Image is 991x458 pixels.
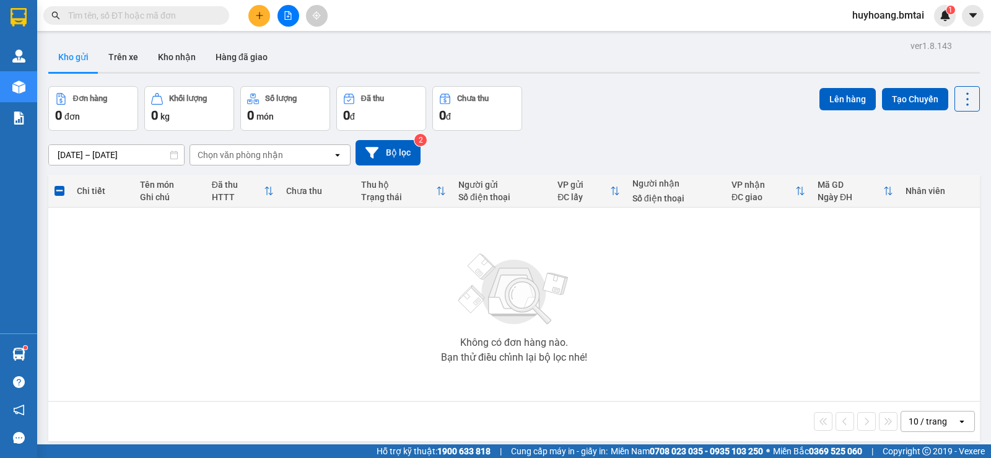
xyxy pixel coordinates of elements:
span: question-circle [13,376,25,388]
th: Toggle SortBy [206,175,281,208]
div: Thu hộ [361,180,436,190]
div: Trạng thái [361,192,436,202]
span: caret-down [967,10,979,21]
button: Kho gửi [48,42,98,72]
button: Bộ lọc [356,140,421,165]
strong: 0369 525 060 [809,446,862,456]
th: Toggle SortBy [725,175,811,208]
span: Miền Nam [611,444,763,458]
div: Bạn thử điều chỉnh lại bộ lọc nhé! [441,353,587,363]
span: 1 [948,6,953,14]
span: Miền Bắc [773,444,862,458]
strong: 0708 023 035 - 0935 103 250 [650,446,763,456]
svg: open [333,150,343,160]
img: warehouse-icon [12,81,25,94]
div: Mã GD [818,180,883,190]
img: icon-new-feature [940,10,951,21]
span: | [871,444,873,458]
div: ĐC lấy [557,192,609,202]
div: 10 / trang [909,415,947,428]
button: Chưa thu0đ [432,86,522,131]
div: Đã thu [212,180,264,190]
button: Khối lượng0kg [144,86,234,131]
div: Khối lượng [169,94,207,103]
div: Chọn văn phòng nhận [198,149,283,161]
span: copyright [922,447,931,456]
span: 0 [343,108,350,123]
button: Trên xe [98,42,148,72]
sup: 1 [946,6,955,14]
span: huyhoang.bmtai [842,7,934,23]
div: Người gửi [458,180,545,190]
span: plus [255,11,264,20]
button: Số lượng0món [240,86,330,131]
input: Select a date range. [49,145,184,165]
div: Người nhận [632,178,719,188]
div: VP gửi [557,180,609,190]
span: kg [160,112,170,121]
span: đ [350,112,355,121]
span: món [256,112,274,121]
span: aim [312,11,321,20]
div: Tên món [140,180,199,190]
span: message [13,432,25,444]
div: VP nhận [731,180,795,190]
span: đ [446,112,451,121]
span: Cung cấp máy in - giấy in: [511,444,608,458]
img: solution-icon [12,112,25,125]
div: Ghi chú [140,192,199,202]
svg: open [957,416,967,426]
button: Tạo Chuyến [882,88,948,110]
th: Toggle SortBy [811,175,899,208]
span: notification [13,404,25,416]
div: Đã thu [361,94,384,103]
img: svg+xml;base64,PHN2ZyBjbGFzcz0ibGlzdC1wbHVnX19zdmciIHhtbG5zPSJodHRwOi8vd3d3LnczLm9yZy8yMDAwL3N2Zy... [452,246,576,333]
span: 0 [439,108,446,123]
button: Đơn hàng0đơn [48,86,138,131]
div: Số điện thoại [632,193,719,203]
span: search [51,11,60,20]
span: Hỗ trợ kỹ thuật: [377,444,491,458]
button: aim [306,5,328,27]
span: ⚪️ [766,449,770,454]
th: Toggle SortBy [551,175,626,208]
button: plus [248,5,270,27]
span: file-add [284,11,292,20]
div: Không có đơn hàng nào. [460,338,568,348]
sup: 1 [24,346,27,350]
button: caret-down [962,5,984,27]
span: 0 [55,108,62,123]
button: Kho nhận [148,42,206,72]
button: Hàng đã giao [206,42,277,72]
span: 0 [247,108,254,123]
div: Chi tiết [77,186,128,196]
div: ĐC giao [731,192,795,202]
div: Ngày ĐH [818,192,883,202]
sup: 2 [414,134,427,146]
input: Tìm tên, số ĐT hoặc mã đơn [68,9,214,22]
div: Số lượng [265,94,297,103]
div: HTTT [212,192,264,202]
button: Đã thu0đ [336,86,426,131]
img: logo-vxr [11,8,27,27]
div: Nhân viên [906,186,974,196]
img: warehouse-icon [12,348,25,361]
div: Đơn hàng [73,94,107,103]
div: ver 1.8.143 [910,39,952,53]
img: warehouse-icon [12,50,25,63]
div: Số điện thoại [458,192,545,202]
button: file-add [277,5,299,27]
button: Lên hàng [819,88,876,110]
div: Chưa thu [457,94,489,103]
th: Toggle SortBy [355,175,452,208]
span: | [500,444,502,458]
div: Chưa thu [286,186,348,196]
strong: 1900 633 818 [437,446,491,456]
span: đơn [64,112,80,121]
span: 0 [151,108,158,123]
